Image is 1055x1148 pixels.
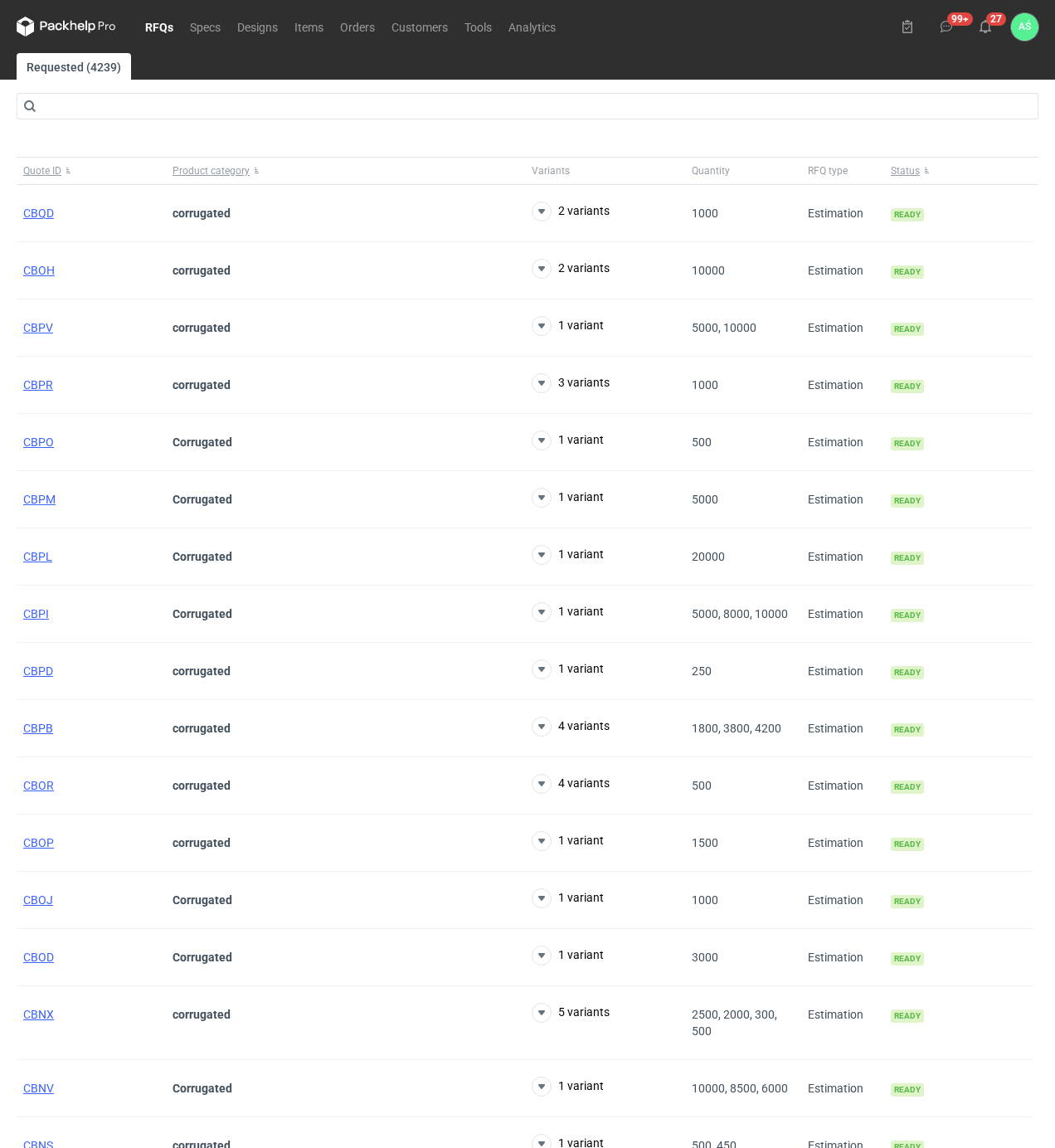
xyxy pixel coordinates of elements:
[173,836,231,849] strong: corrugated
[173,951,232,964] strong: Corrugated
[692,321,756,334] span: 5000, 10000
[23,493,56,506] span: CBPM
[692,836,718,849] span: 1500
[801,471,884,528] div: Estimation
[23,264,55,277] a: CBOH
[801,643,884,700] div: Estimation
[23,893,53,907] a: CBOJ
[891,609,924,622] span: Ready
[17,53,131,80] a: Requested (4239)
[23,664,53,678] a: CBPD
[692,550,725,563] span: 20000
[692,264,725,277] span: 10000
[692,378,718,392] span: 1000
[891,208,924,221] span: Ready
[891,265,924,279] span: Ready
[801,986,884,1060] div: Estimation
[17,17,116,36] svg: Packhelp Pro
[801,414,884,471] div: Estimation
[182,17,229,36] a: Specs
[801,700,884,757] div: Estimation
[692,893,718,907] span: 1000
[891,1083,924,1097] span: Ready
[1011,13,1038,41] figcaption: AŚ
[173,1008,231,1021] strong: corrugated
[17,158,166,184] button: Quote ID
[692,493,718,506] span: 5000
[933,13,960,40] button: 99+
[173,893,232,907] strong: Corrugated
[692,607,788,620] span: 5000, 8000, 10000
[23,435,54,449] a: CBPO
[173,264,231,277] strong: corrugated
[23,1008,54,1021] a: CBNX
[532,946,604,966] button: 1 variant
[532,831,604,851] button: 1 variant
[173,1082,232,1095] strong: Corrugated
[173,378,231,392] strong: corrugated
[532,774,610,794] button: 4 variants
[801,586,884,643] div: Estimation
[23,207,54,220] a: CBQD
[532,717,610,737] button: 4 variants
[891,494,924,508] span: Ready
[692,207,718,220] span: 1000
[692,435,712,449] span: 500
[173,722,231,735] strong: corrugated
[532,1003,610,1023] button: 5 variants
[532,659,604,679] button: 1 variant
[891,895,924,908] span: Ready
[801,242,884,299] div: Estimation
[801,299,884,357] div: Estimation
[891,552,924,565] span: Ready
[23,951,54,964] span: CBOD
[884,158,1033,184] button: Status
[23,779,54,792] a: CBOR
[891,723,924,737] span: Ready
[692,664,712,678] span: 250
[801,757,884,815] div: Estimation
[692,779,712,792] span: 500
[173,207,231,220] strong: corrugated
[532,488,604,508] button: 1 variant
[23,164,61,178] span: Quote ID
[891,781,924,794] span: Ready
[801,528,884,586] div: Estimation
[23,378,53,392] a: CBPR
[23,607,49,620] span: CBPI
[173,321,231,334] strong: corrugated
[801,185,884,242] div: Estimation
[532,259,610,279] button: 2 variants
[891,838,924,851] span: Ready
[23,836,54,849] a: CBOP
[23,550,52,563] a: CBPL
[532,164,570,178] span: Variants
[173,607,232,620] strong: Corrugated
[166,158,525,184] button: Product category
[532,202,610,221] button: 2 variants
[801,357,884,414] div: Estimation
[692,722,781,735] span: 1800, 3800, 4200
[23,722,53,735] a: CBPB
[532,602,604,622] button: 1 variant
[229,17,286,36] a: Designs
[801,815,884,872] div: Estimation
[23,321,53,334] a: CBPV
[692,164,730,178] span: Quantity
[173,550,232,563] strong: Corrugated
[891,1009,924,1023] span: Ready
[808,164,848,178] span: RFQ type
[532,1077,604,1097] button: 1 variant
[456,17,500,36] a: Tools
